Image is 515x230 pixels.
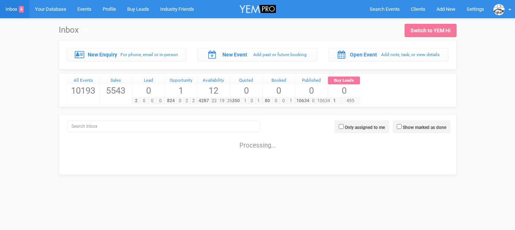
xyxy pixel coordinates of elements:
span: 350 [230,97,242,104]
span: 0 [140,97,148,104]
a: Quoted [230,77,263,85]
span: 10634 [295,97,311,104]
span: 0 [310,97,316,104]
span: 824 [164,97,177,104]
small: For phone, email or in-person [120,52,178,57]
span: 80 [262,97,273,104]
label: Only assigned to me [345,124,385,131]
span: 2 [190,97,197,104]
span: 26 [226,97,234,104]
label: New Enquiry [88,51,117,58]
span: 0 [230,84,263,97]
a: Booked [263,77,295,85]
span: 495 [341,97,360,104]
span: Search Events [370,6,400,12]
span: 10193 [67,84,100,97]
small: Add note, task, or view details [381,52,440,57]
span: 0 [156,97,165,104]
span: 1 [255,97,262,104]
span: 1 [328,97,341,104]
label: Open Event [350,51,377,58]
span: 2 [183,97,190,104]
span: 0 [263,84,295,97]
span: 22 [210,97,218,104]
small: Add past or future booking [253,52,307,57]
label: New Event [222,51,247,58]
span: 0 [248,97,255,104]
a: Switch to YEM Hi [405,24,457,37]
a: Availability [197,77,230,85]
span: 4 [19,6,24,13]
div: Processing... [61,134,454,149]
span: 5543 [100,84,132,97]
a: New Event Add past or future booking [197,48,318,61]
label: Show marked as done [403,124,446,131]
span: 10634 [316,97,332,104]
a: Sales [100,77,132,85]
span: 2 [132,97,141,104]
a: Opportunity [165,77,197,85]
span: 1 [287,97,295,104]
span: 1 [165,84,197,97]
span: 1 [242,97,249,104]
a: Published [295,77,328,85]
a: Open Event Add note, task, or view details [329,48,449,61]
span: 12 [197,84,230,97]
span: 0 [280,97,287,104]
img: data [493,4,505,15]
input: Search Inbox [67,121,260,132]
span: Add New [437,6,456,12]
span: Clients [411,6,425,12]
span: 0 [295,84,328,97]
a: Buy Leads [328,77,360,85]
span: 0 [272,97,280,104]
span: 0 [177,97,184,104]
span: 0 [328,84,360,97]
a: New Enquiry For phone, email or in-person [67,48,187,61]
span: 0 [132,84,165,97]
a: All Events [67,77,100,85]
div: Switch to YEM Hi [411,27,451,34]
h1: Inbox [59,26,87,35]
span: 19 [218,97,226,104]
span: 0 [148,97,157,104]
span: 4287 [197,97,210,104]
a: Lead [132,77,165,85]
